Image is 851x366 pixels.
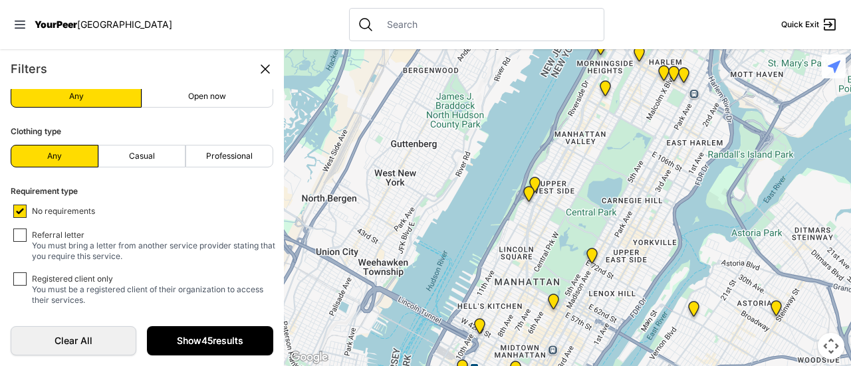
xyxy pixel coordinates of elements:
a: Quick Exit [781,17,838,33]
span: Clothing type [11,126,61,136]
span: YourPeer [35,19,77,30]
div: Pathways Adult Drop-In Program [521,171,548,203]
div: The Cathedral Church of St. John the Divine [592,75,619,107]
span: Professional [206,151,253,161]
div: East Harlem [670,62,697,94]
span: Requirement type [11,186,78,196]
div: The Bronx Pride Center [771,18,798,50]
span: Open now [188,91,226,102]
a: Clear All [11,326,136,355]
a: YourPeer[GEOGRAPHIC_DATA] [35,21,172,29]
span: Any [69,91,84,102]
span: You must be a registered client of their organization to access their services. [32,284,263,305]
input: Search [379,18,596,31]
div: The PILLARS – Holistic Recovery Support [626,41,653,72]
input: No requirements [13,205,27,218]
input: Referral letterYou must bring a letter from another service provider stating that you require thi... [13,229,27,242]
span: Clear All [25,334,122,347]
span: No requirements [32,206,95,218]
button: Map camera controls [818,333,844,359]
div: Manhattan [587,34,614,66]
span: Quick Exit [781,19,819,30]
span: Filters [11,62,47,76]
a: Show45results [147,326,273,355]
span: Referral letter [32,230,84,240]
span: Registered client only [32,274,113,284]
span: [GEOGRAPHIC_DATA] [77,19,172,30]
a: Open this area in Google Maps (opens a new window) [287,349,331,366]
div: Manhattan [578,242,606,274]
div: Metro Baptist Church [466,313,493,345]
img: Google [287,349,331,366]
div: Fancy Thrift Shop [680,296,707,327]
span: You must bring a letter from another service provider stating that you require this service. [32,240,275,261]
span: Any [47,151,62,161]
input: Registered client onlyYou must be a registered client of their organization to access their servi... [13,272,27,286]
span: Casual [129,151,155,161]
div: Manhattan [660,60,687,92]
